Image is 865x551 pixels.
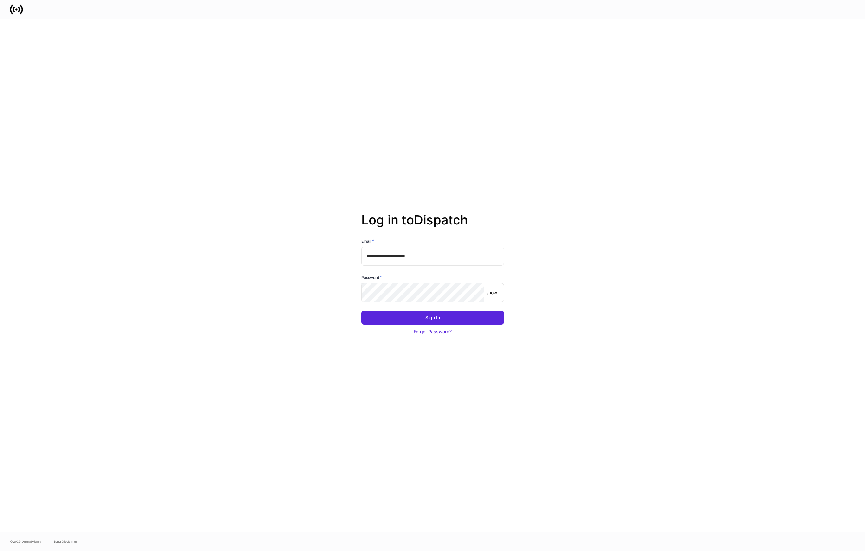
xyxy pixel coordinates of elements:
[361,238,374,244] h6: Email
[361,311,504,325] button: Sign In
[425,314,440,321] div: Sign In
[414,328,452,335] div: Forgot Password?
[361,212,504,238] h2: Log in to Dispatch
[361,325,504,339] button: Forgot Password?
[486,289,497,296] p: show
[54,539,77,544] a: Data Disclaimer
[10,539,41,544] span: © 2025 OneAdvisory
[361,274,382,281] h6: Password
